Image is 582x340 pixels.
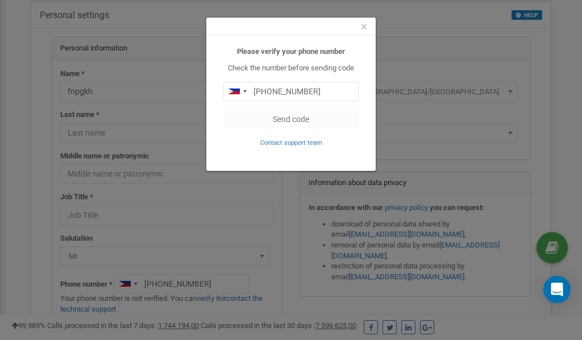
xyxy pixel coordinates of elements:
[223,63,359,74] p: Check the number before sending code
[260,139,322,146] small: Contact support team
[260,138,322,146] a: Contact support team
[543,276,571,303] div: Open Intercom Messenger
[224,82,250,100] div: Telephone country code
[223,110,359,129] button: Send code
[237,47,345,56] b: Please verify your phone number
[223,82,359,101] input: 0905 123 4567
[361,21,367,33] button: Close
[361,20,367,33] span: ×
